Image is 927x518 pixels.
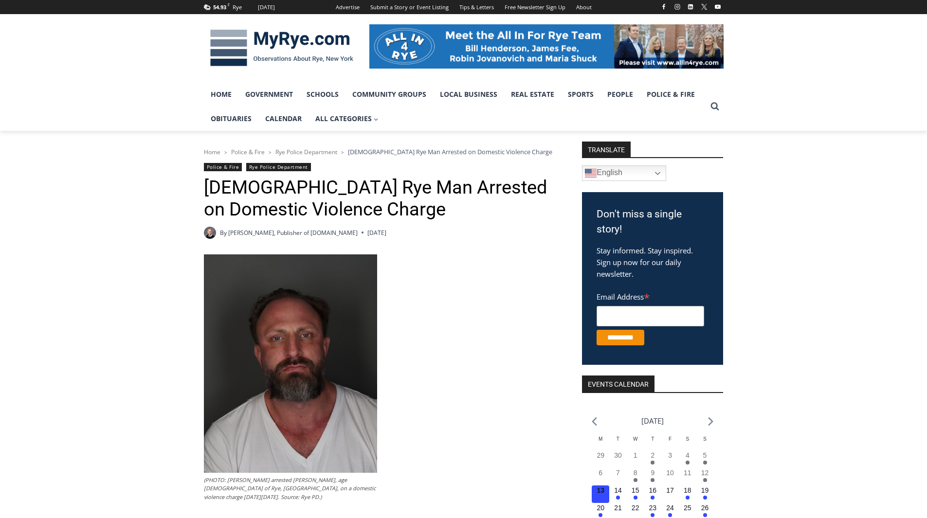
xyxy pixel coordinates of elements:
[703,451,707,459] time: 5
[609,450,627,468] button: 30
[204,148,220,156] span: Home
[679,435,696,450] div: Saturday
[661,468,679,485] button: 10
[698,1,710,13] a: X
[679,485,696,503] button: 18 Has events
[220,228,227,237] span: By
[609,435,627,450] div: Tuesday
[369,24,724,68] img: All in for Rye
[597,451,604,459] time: 29
[669,436,672,442] span: F
[300,82,345,107] a: Schools
[204,476,377,501] figcaption: (PHOTO: [PERSON_NAME] arrested [PERSON_NAME], age [DEMOGRAPHIC_DATA] of Rye, [GEOGRAPHIC_DATA], o...
[641,414,664,428] li: [DATE]
[238,82,300,107] a: Government
[661,485,679,503] button: 17
[668,451,672,459] time: 3
[309,107,385,131] a: All Categories
[599,436,602,442] span: M
[561,82,600,107] a: Sports
[686,461,690,464] em: Has events
[597,504,604,512] time: 20
[224,149,227,156] span: >
[696,450,714,468] button: 5 Has events
[614,451,622,459] time: 30
[684,486,691,494] time: 18
[668,513,672,517] em: Has events
[634,451,637,459] time: 1
[617,436,619,442] span: T
[585,167,597,179] img: en
[666,469,674,477] time: 10
[685,1,696,13] a: Linkedin
[204,23,360,73] img: MyRye.com
[228,2,230,7] span: F
[640,82,702,107] a: Police & Fire
[204,82,238,107] a: Home
[204,107,258,131] a: Obituaries
[592,417,597,426] a: Previous month
[592,435,609,450] div: Monday
[696,485,714,503] button: 19 Has events
[701,486,709,494] time: 19
[204,227,216,239] a: Author image
[651,461,654,464] em: Has events
[651,478,654,482] em: Has events
[651,513,654,517] em: Has events
[701,504,709,512] time: 26
[269,149,272,156] span: >
[686,436,689,442] span: S
[246,163,311,171] a: Rye Police Department
[696,468,714,485] button: 12 Has events
[231,148,265,156] a: Police & Fire
[228,229,358,237] a: [PERSON_NAME], Publisher of [DOMAIN_NAME]
[597,486,604,494] time: 13
[204,82,706,131] nav: Primary Navigation
[597,245,709,280] p: Stay informed. Stay inspired. Sign up now for our daily newsletter.
[592,468,609,485] button: 6
[651,496,654,500] em: Has events
[616,469,620,477] time: 7
[708,417,713,426] a: Next month
[627,435,644,450] div: Wednesday
[686,451,690,459] time: 4
[627,450,644,468] button: 1
[634,478,637,482] em: Has events
[627,485,644,503] button: 15 Has events
[651,469,654,477] time: 9
[345,82,433,107] a: Community Groups
[703,478,707,482] em: Has events
[609,485,627,503] button: 14 Has events
[504,82,561,107] a: Real Estate
[703,461,707,464] em: Has events
[696,435,714,450] div: Sunday
[348,147,552,156] span: [DEMOGRAPHIC_DATA] Rye Man Arrested on Domestic Violence Charge
[649,486,657,494] time: 16
[712,1,724,13] a: YouTube
[679,468,696,485] button: 11
[592,450,609,468] button: 29
[204,177,557,221] h1: [DEMOGRAPHIC_DATA] Rye Man Arrested on Domestic Violence Charge
[634,496,637,500] em: Has events
[703,496,707,500] em: Has events
[666,504,674,512] time: 24
[703,436,707,442] span: S
[651,436,654,442] span: T
[644,468,662,485] button: 9 Has events
[582,165,666,181] a: English
[204,147,557,157] nav: Breadcrumbs
[633,436,637,442] span: W
[644,485,662,503] button: 16 Has events
[644,450,662,468] button: 2 Has events
[597,207,709,237] h3: Don't miss a single story!
[649,504,657,512] time: 23
[275,148,337,156] a: Rye Police Department
[599,469,602,477] time: 6
[666,486,674,494] time: 17
[341,149,344,156] span: >
[661,450,679,468] button: 3
[706,98,724,115] button: View Search Form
